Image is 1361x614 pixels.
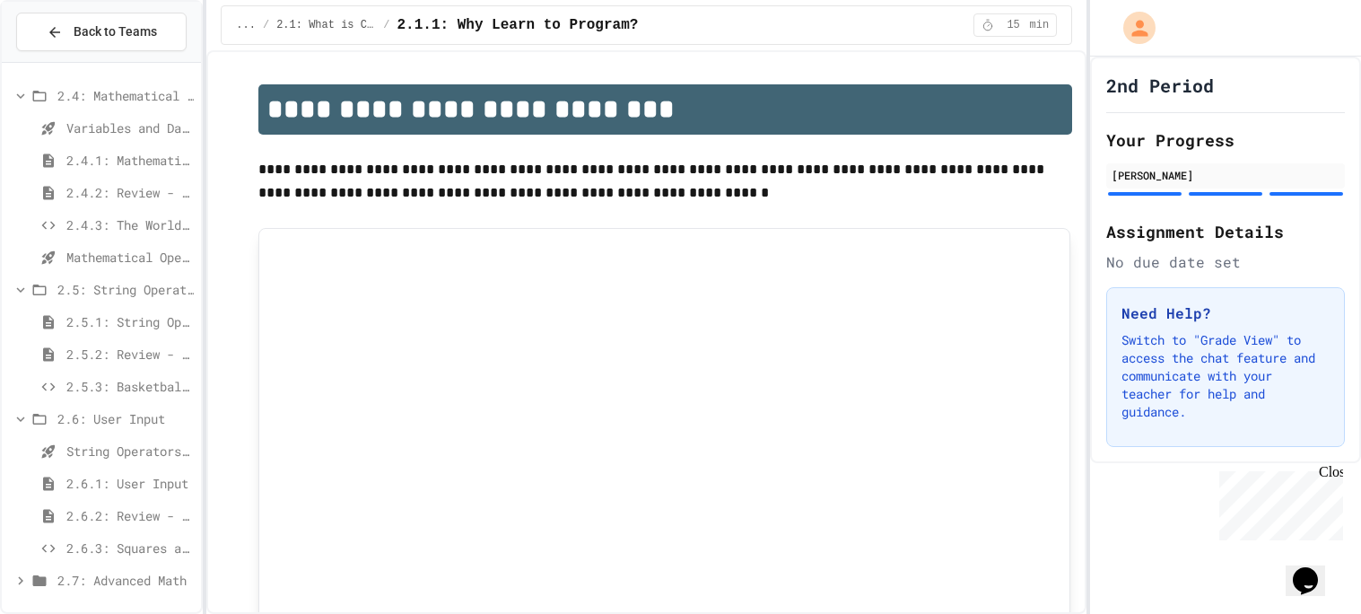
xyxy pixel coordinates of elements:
[1104,7,1160,48] div: My Account
[999,18,1028,32] span: 15
[397,14,639,36] span: 2.1.1: Why Learn to Program?
[66,442,194,460] span: String Operators - Quiz
[1106,251,1345,273] div: No due date set
[1286,542,1343,596] iframe: chat widget
[66,118,194,137] span: Variables and Data types - Quiz
[57,409,194,428] span: 2.6: User Input
[57,571,194,590] span: 2.7: Advanced Math
[66,215,194,234] span: 2.4.3: The World's Worst [PERSON_NAME] Market
[383,18,389,32] span: /
[16,13,187,51] button: Back to Teams
[236,18,256,32] span: ...
[66,345,194,364] span: 2.5.2: Review - String Operators
[66,312,194,331] span: 2.5.1: String Operators
[1121,331,1330,421] p: Switch to "Grade View" to access the chat feature and communicate with your teacher for help and ...
[1212,464,1343,540] iframe: chat widget
[66,248,194,267] span: Mathematical Operators - Quiz
[74,22,157,41] span: Back to Teams
[57,86,194,105] span: 2.4: Mathematical Operators
[66,506,194,525] span: 2.6.2: Review - User Input
[1030,18,1050,32] span: min
[1106,127,1345,153] h2: Your Progress
[263,18,269,32] span: /
[66,377,194,396] span: 2.5.3: Basketballs and Footballs
[1121,303,1330,324] h3: Need Help?
[57,280,194,299] span: 2.5: String Operators
[66,151,194,170] span: 2.4.1: Mathematical Operators
[66,183,194,202] span: 2.4.2: Review - Mathematical Operators
[1106,73,1214,98] h1: 2nd Period
[66,539,194,557] span: 2.6.3: Squares and Circles
[1106,219,1345,244] h2: Assignment Details
[66,474,194,493] span: 2.6.1: User Input
[7,7,124,114] div: Chat with us now!Close
[276,18,376,32] span: 2.1: What is Code?
[1112,167,1339,183] div: [PERSON_NAME]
